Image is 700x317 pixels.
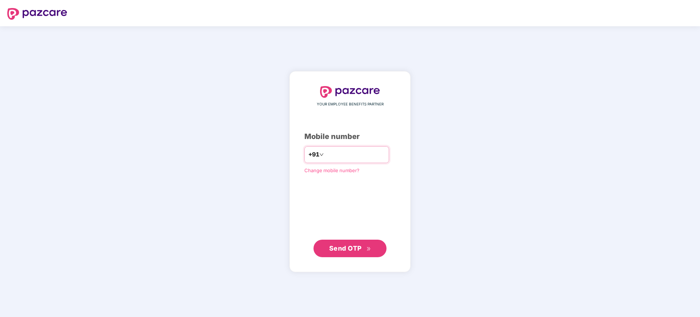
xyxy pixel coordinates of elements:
img: logo [320,86,380,98]
span: down [319,152,324,157]
a: Change mobile number? [304,167,359,173]
span: double-right [366,247,371,251]
span: Send OTP [329,244,362,252]
img: logo [7,8,67,20]
button: Send OTPdouble-right [314,240,386,257]
span: YOUR EMPLOYEE BENEFITS PARTNER [317,101,384,107]
span: +91 [308,150,319,159]
div: Mobile number [304,131,396,142]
